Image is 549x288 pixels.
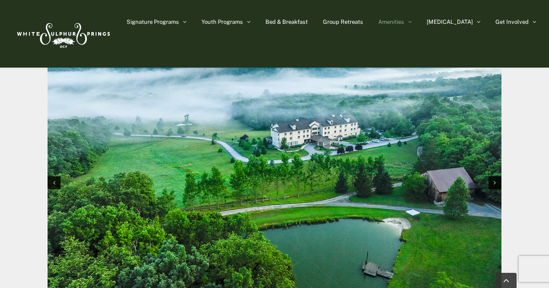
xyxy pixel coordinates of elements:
span: Bed & Breakfast [265,19,308,25]
div: Previous slide [48,176,61,189]
span: Signature Programs [127,19,179,25]
span: Amenities [378,19,404,25]
div: Next slide [488,176,501,189]
span: Group Retreats [323,19,363,25]
span: [MEDICAL_DATA] [427,19,473,25]
img: White Sulphur Springs Logo [13,13,112,54]
span: Get Involved [495,19,529,25]
span: Youth Programs [201,19,243,25]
